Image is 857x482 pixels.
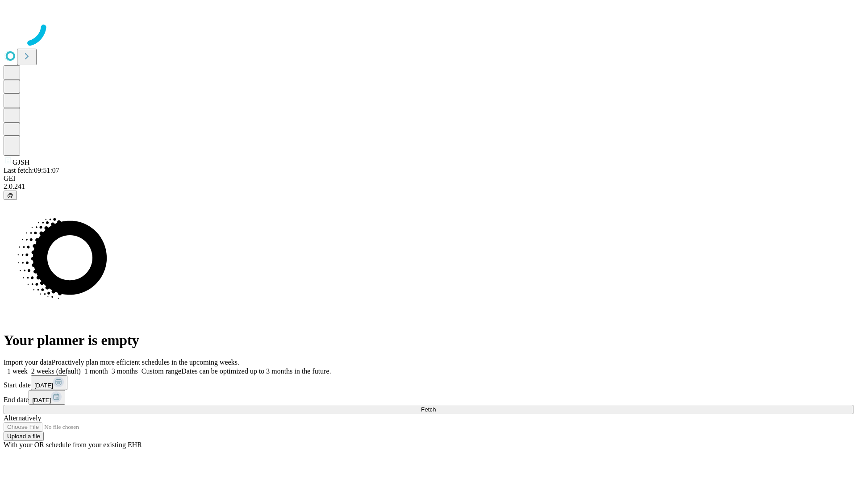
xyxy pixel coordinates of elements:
[31,375,67,390] button: [DATE]
[29,390,65,405] button: [DATE]
[4,432,44,441] button: Upload a file
[4,441,142,449] span: With your OR schedule from your existing EHR
[141,367,181,375] span: Custom range
[7,367,28,375] span: 1 week
[4,375,853,390] div: Start date
[31,367,81,375] span: 2 weeks (default)
[4,175,853,183] div: GEI
[84,367,108,375] span: 1 month
[4,414,41,422] span: Alternatively
[7,192,13,199] span: @
[4,405,853,414] button: Fetch
[4,191,17,200] button: @
[4,358,52,366] span: Import your data
[12,158,29,166] span: GJSH
[52,358,239,366] span: Proactively plan more efficient schedules in the upcoming weeks.
[4,390,853,405] div: End date
[421,406,436,413] span: Fetch
[34,382,53,389] span: [DATE]
[32,397,51,403] span: [DATE]
[4,166,59,174] span: Last fetch: 09:51:07
[4,183,853,191] div: 2.0.241
[112,367,138,375] span: 3 months
[4,332,853,349] h1: Your planner is empty
[181,367,331,375] span: Dates can be optimized up to 3 months in the future.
